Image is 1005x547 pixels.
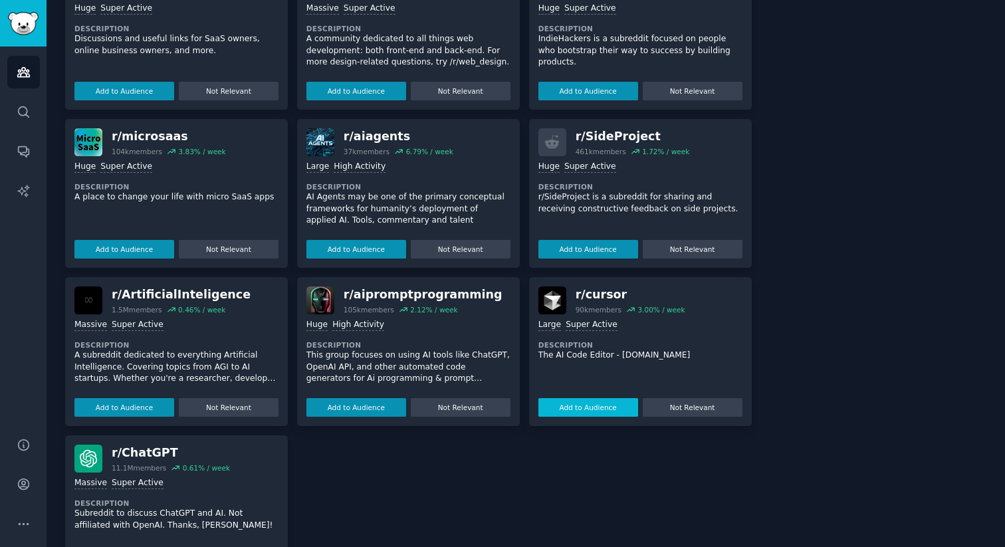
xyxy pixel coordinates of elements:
[74,82,174,100] button: Add to Audience
[334,161,386,173] div: High Activity
[538,191,742,215] p: r/SideProject is a subreddit for sharing and receiving constructive feedback on side projects.
[74,340,279,350] dt: Description
[306,128,334,156] img: aiagents
[306,286,334,314] img: aipromptprogramming
[74,498,279,508] dt: Description
[179,240,279,259] button: Not Relevant
[74,33,279,56] p: Discussions and useful links for SaaS owners, online business owners, and more.
[344,305,394,314] div: 105k members
[306,398,406,417] button: Add to Audience
[306,182,510,191] dt: Description
[538,82,638,100] button: Add to Audience
[538,240,638,259] button: Add to Audience
[643,398,742,417] button: Not Relevant
[74,398,174,417] button: Add to Audience
[538,286,566,314] img: cursor
[538,3,560,15] div: Huge
[538,340,742,350] dt: Description
[74,24,279,33] dt: Description
[178,305,225,314] div: 0.46 % / week
[74,3,96,15] div: Huge
[538,350,742,362] p: The AI Code Editor - [DOMAIN_NAME]
[306,319,328,332] div: Huge
[411,398,510,417] button: Not Relevant
[112,305,162,314] div: 1.5M members
[74,128,102,156] img: microsaas
[112,477,164,490] div: Super Active
[564,3,616,15] div: Super Active
[344,128,453,145] div: r/ aiagents
[8,12,39,35] img: GummySearch logo
[344,286,502,303] div: r/ aipromptprogramming
[576,286,685,303] div: r/ cursor
[306,240,406,259] button: Add to Audience
[112,463,166,473] div: 11.1M members
[576,305,621,314] div: 90k members
[74,445,102,473] img: ChatGPT
[112,286,251,303] div: r/ ArtificialInteligence
[100,3,152,15] div: Super Active
[74,319,107,332] div: Massive
[179,82,279,100] button: Not Relevant
[566,319,617,332] div: Super Active
[344,3,395,15] div: Super Active
[178,147,225,156] div: 3.83 % / week
[306,161,329,173] div: Large
[538,33,742,68] p: IndieHackers is a subreddit focused on people who bootstrap their way to success by building prod...
[411,240,510,259] button: Not Relevant
[576,128,690,145] div: r/ SideProject
[406,147,453,156] div: 6.79 % / week
[643,240,742,259] button: Not Relevant
[179,398,279,417] button: Not Relevant
[112,319,164,332] div: Super Active
[306,191,510,227] p: AI Agents may be one of the primary conceptual frameworks for humanity’s deployment of applied AI...
[112,147,162,156] div: 104k members
[74,508,279,531] p: Subreddit to discuss ChatGPT and AI. Not affiliated with OpenAI. Thanks, [PERSON_NAME]!
[332,319,384,332] div: High Activity
[538,24,742,33] dt: Description
[538,319,561,332] div: Large
[306,3,339,15] div: Massive
[642,147,689,156] div: 1.72 % / week
[74,191,279,203] p: A place to change your life with micro SaaS apps
[410,305,457,314] div: 2.12 % / week
[112,128,226,145] div: r/ microsaas
[576,147,626,156] div: 461k members
[538,182,742,191] dt: Description
[538,398,638,417] button: Add to Audience
[411,82,510,100] button: Not Relevant
[74,240,174,259] button: Add to Audience
[306,340,510,350] dt: Description
[306,24,510,33] dt: Description
[564,161,616,173] div: Super Active
[74,182,279,191] dt: Description
[74,161,96,173] div: Huge
[112,445,230,461] div: r/ ChatGPT
[100,161,152,173] div: Super Active
[538,161,560,173] div: Huge
[637,305,685,314] div: 3.00 % / week
[643,82,742,100] button: Not Relevant
[74,477,107,490] div: Massive
[344,147,390,156] div: 37k members
[74,350,279,385] p: A subreddit dedicated to everything Artificial Intelligence. Covering topics from AGI to AI start...
[306,350,510,385] p: This group focuses on using AI tools like ChatGPT, OpenAI API, and other automated code generator...
[306,82,406,100] button: Add to Audience
[74,286,102,314] img: ArtificialInteligence
[183,463,230,473] div: 0.61 % / week
[306,33,510,68] p: A community dedicated to all things web development: both front-end and back-end. For more design...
